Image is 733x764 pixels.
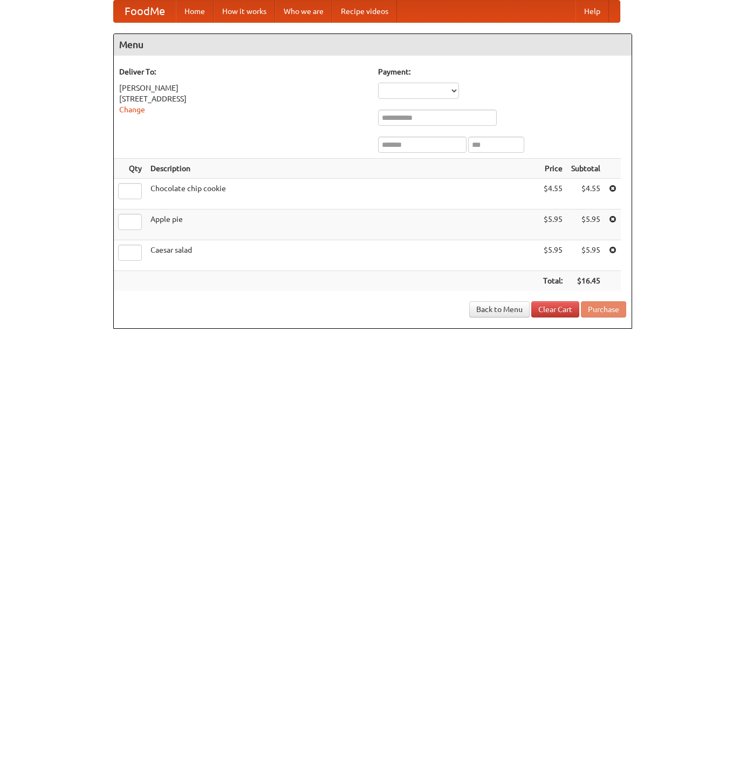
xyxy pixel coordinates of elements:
[531,301,579,317] a: Clear Cart
[539,179,567,209] td: $4.55
[146,179,539,209] td: Chocolate chip cookie
[146,209,539,240] td: Apple pie
[567,240,605,271] td: $5.95
[539,209,567,240] td: $5.95
[576,1,609,22] a: Help
[539,271,567,291] th: Total:
[567,209,605,240] td: $5.95
[119,93,367,104] div: [STREET_ADDRESS]
[114,34,632,56] h4: Menu
[114,159,146,179] th: Qty
[539,159,567,179] th: Price
[176,1,214,22] a: Home
[146,240,539,271] td: Caesar salad
[119,105,145,114] a: Change
[119,66,367,77] h5: Deliver To:
[332,1,397,22] a: Recipe videos
[539,240,567,271] td: $5.95
[378,66,626,77] h5: Payment:
[567,159,605,179] th: Subtotal
[119,83,367,93] div: [PERSON_NAME]
[581,301,626,317] button: Purchase
[146,159,539,179] th: Description
[567,271,605,291] th: $16.45
[469,301,530,317] a: Back to Menu
[114,1,176,22] a: FoodMe
[567,179,605,209] td: $4.55
[214,1,275,22] a: How it works
[275,1,332,22] a: Who we are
